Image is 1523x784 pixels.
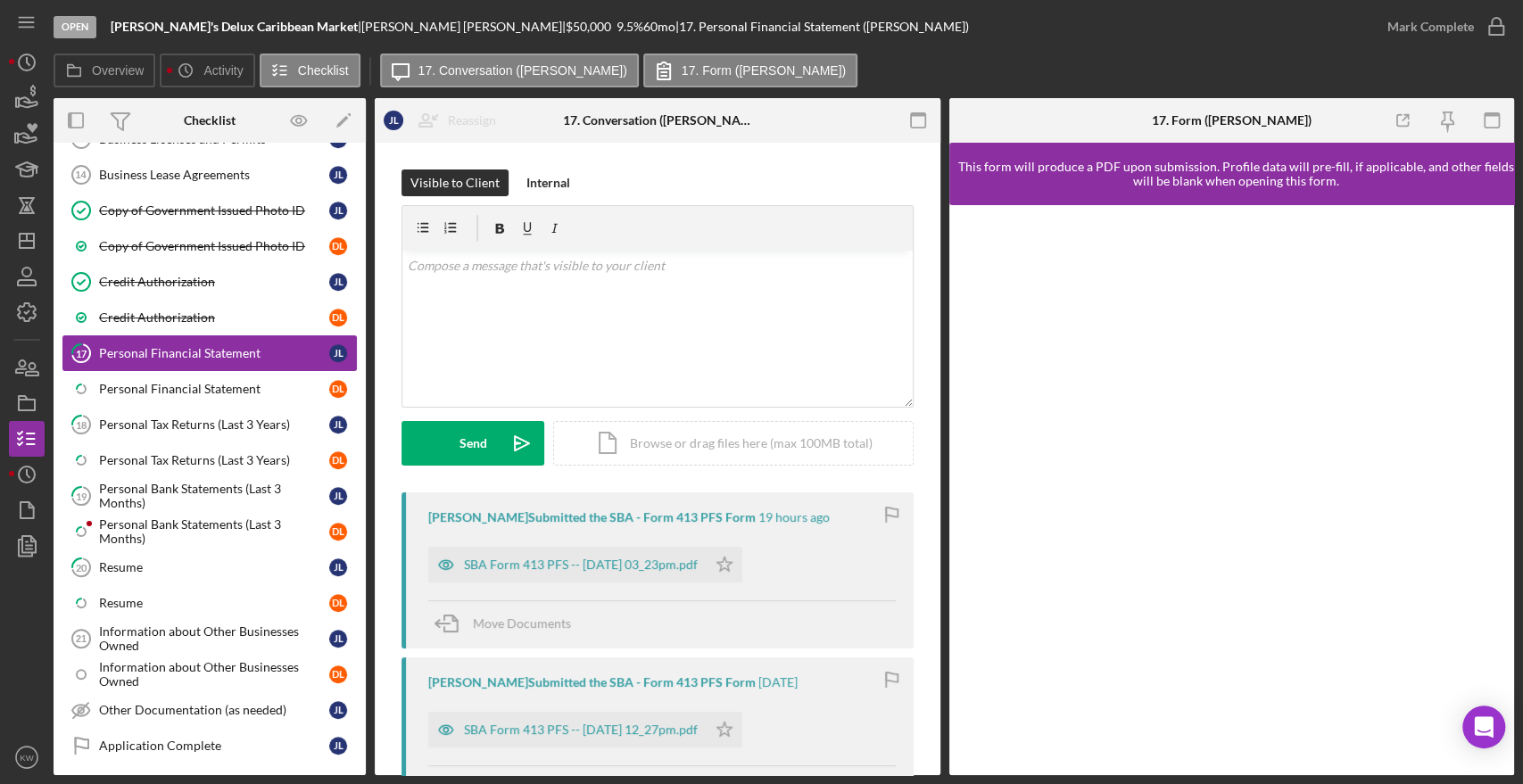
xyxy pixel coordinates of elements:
tspan: 17 [76,347,87,359]
div: J L [329,737,347,755]
div: Other Documentation (as needed) [99,703,329,717]
b: [PERSON_NAME]'s Delux Caribbean Market [111,19,358,34]
a: Copy of Government Issued Photo IDDL [62,228,357,264]
button: Internal [517,169,579,196]
div: SBA Form 413 PFS -- [DATE] 03_23pm.pdf [464,557,698,572]
div: Copy of Government Issued Photo ID [99,203,329,218]
div: D L [329,309,347,326]
a: Credit AuthorizationDL [62,300,357,335]
div: Information about Other Businesses Owned [99,660,329,689]
label: 17. Conversation ([PERSON_NAME]) [418,63,627,78]
button: Checklist [260,54,360,87]
label: Checklist [298,63,349,78]
a: Personal Tax Returns (Last 3 Years)DL [62,442,357,478]
div: Personal Financial Statement [99,346,329,360]
label: Overview [92,63,144,78]
a: Credit AuthorizationJL [62,264,357,300]
a: 19Personal Bank Statements (Last 3 Months)JL [62,478,357,514]
text: KW [20,753,34,763]
div: J L [329,630,347,648]
label: 17. Form ([PERSON_NAME]) [682,63,846,78]
div: Checklist [184,113,236,128]
div: Personal Bank Statements (Last 3 Months) [99,482,329,510]
button: Visible to Client [401,169,509,196]
tspan: 18 [76,418,87,430]
a: Personal Financial StatementDL [62,371,357,407]
a: ResumeDL [62,585,357,621]
div: [PERSON_NAME] Submitted the SBA - Form 413 PFS Form [428,510,756,524]
div: [PERSON_NAME] Submitted the SBA - Form 413 PFS Form [428,675,756,689]
div: Information about Other Businesses Owned [99,624,329,653]
div: J L [329,701,347,719]
a: Copy of Government Issued Photo IDJL [62,193,357,228]
div: Personal Tax Returns (Last 3 Years) [99,417,329,432]
iframe: Lenderfit form [967,223,1499,757]
div: Resume [99,560,329,574]
a: Information about Other Businesses OwnedDL [62,656,357,692]
div: Visible to Client [410,169,500,196]
label: Activity [203,63,243,78]
div: J L [329,487,347,505]
div: SBA Form 413 PFS -- [DATE] 12_27pm.pdf [464,722,698,737]
div: D L [329,665,347,683]
div: J L [329,273,347,291]
div: J L [384,111,403,130]
div: Business Lease Agreements [99,168,329,182]
div: J L [329,416,347,433]
tspan: 20 [76,561,87,573]
div: Personal Bank Statements (Last 3 Months) [99,517,329,546]
button: Move Documents [428,601,589,646]
div: Mark Complete [1387,9,1474,45]
button: 17. Form ([PERSON_NAME]) [643,54,857,87]
div: Credit Authorization [99,275,329,289]
div: J L [329,344,347,362]
time: 2025-08-29 16:27 [758,675,798,689]
div: Send [459,421,487,466]
div: Credit Authorization [99,310,329,325]
button: Overview [54,54,155,87]
a: 21Information about Other Businesses OwnedJL [62,621,357,656]
div: D L [329,237,347,255]
div: 9.5 % [617,20,643,34]
button: SBA Form 413 PFS -- [DATE] 12_27pm.pdf [428,712,742,747]
div: J L [329,558,347,576]
div: Reassign [448,103,496,138]
div: D L [329,451,347,469]
button: Mark Complete [1370,9,1514,45]
div: Application Complete [99,739,329,753]
button: JLReassign [375,103,514,138]
div: J L [329,202,347,219]
button: 17. Conversation ([PERSON_NAME]) [380,54,639,87]
div: Copy of Government Issued Photo ID [99,239,329,253]
a: Application CompleteJL [62,728,357,763]
div: D L [329,594,347,612]
a: Personal Bank Statements (Last 3 Months)DL [62,514,357,549]
a: Other Documentation (as needed)JL [62,692,357,728]
button: Activity [160,54,254,87]
tspan: 19 [76,490,87,501]
div: J L [329,166,347,184]
tspan: 21 [76,633,87,644]
a: 20ResumeJL [62,549,357,585]
div: Personal Financial Statement [99,382,329,396]
div: Personal Tax Returns (Last 3 Years) [99,453,329,467]
time: 2025-09-04 19:23 [758,510,830,524]
div: D L [329,523,347,541]
div: [PERSON_NAME] [PERSON_NAME] | [361,20,566,34]
button: KW [9,739,45,775]
button: Send [401,421,544,466]
div: 60 mo [643,20,675,34]
div: 17. Conversation ([PERSON_NAME]) [563,113,751,128]
div: Open [54,16,96,38]
a: 18Personal Tax Returns (Last 3 Years)JL [62,407,357,442]
div: Internal [526,169,570,196]
div: This form will produce a PDF upon submission. Profile data will pre-fill, if applicable, and othe... [958,160,1515,188]
div: Resume [99,596,329,610]
span: Move Documents [473,615,571,631]
a: 14Business Lease AgreementsJL [62,157,357,193]
div: Open Intercom Messenger [1462,706,1505,748]
div: 17. Form ([PERSON_NAME]) [1152,113,1312,128]
a: 17Personal Financial StatementJL [62,335,357,371]
div: | 17. Personal Financial Statement ([PERSON_NAME]) [675,20,969,34]
div: D L [329,380,347,398]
